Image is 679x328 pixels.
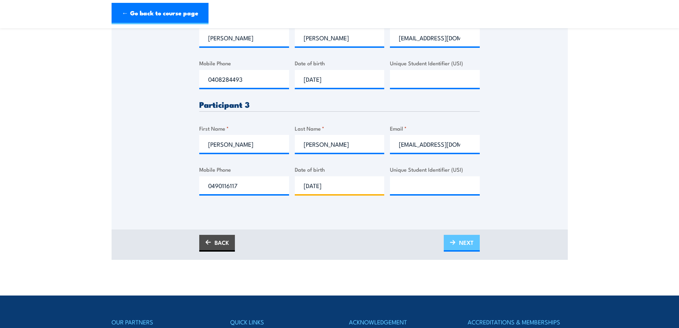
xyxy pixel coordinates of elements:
h4: ACCREDITATIONS & MEMBERSHIPS [468,317,567,327]
span: NEXT [459,233,474,252]
label: Unique Student Identifier (USI) [390,59,480,67]
label: Date of birth [295,59,385,67]
a: BACK [199,235,235,252]
a: NEXT [444,235,480,252]
label: Mobile Phone [199,59,289,67]
a: ← Go back to course page [112,3,209,24]
label: Unique Student Identifier (USI) [390,165,480,173]
h3: Participant 3 [199,100,480,109]
label: First Name [199,124,289,132]
h4: OUR PARTNERS [112,317,211,327]
label: Last Name [295,124,385,132]
h4: QUICK LINKS [230,317,330,327]
label: Email [390,124,480,132]
label: Mobile Phone [199,165,289,173]
label: Date of birth [295,165,385,173]
h4: ACKNOWLEDGEMENT [349,317,449,327]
